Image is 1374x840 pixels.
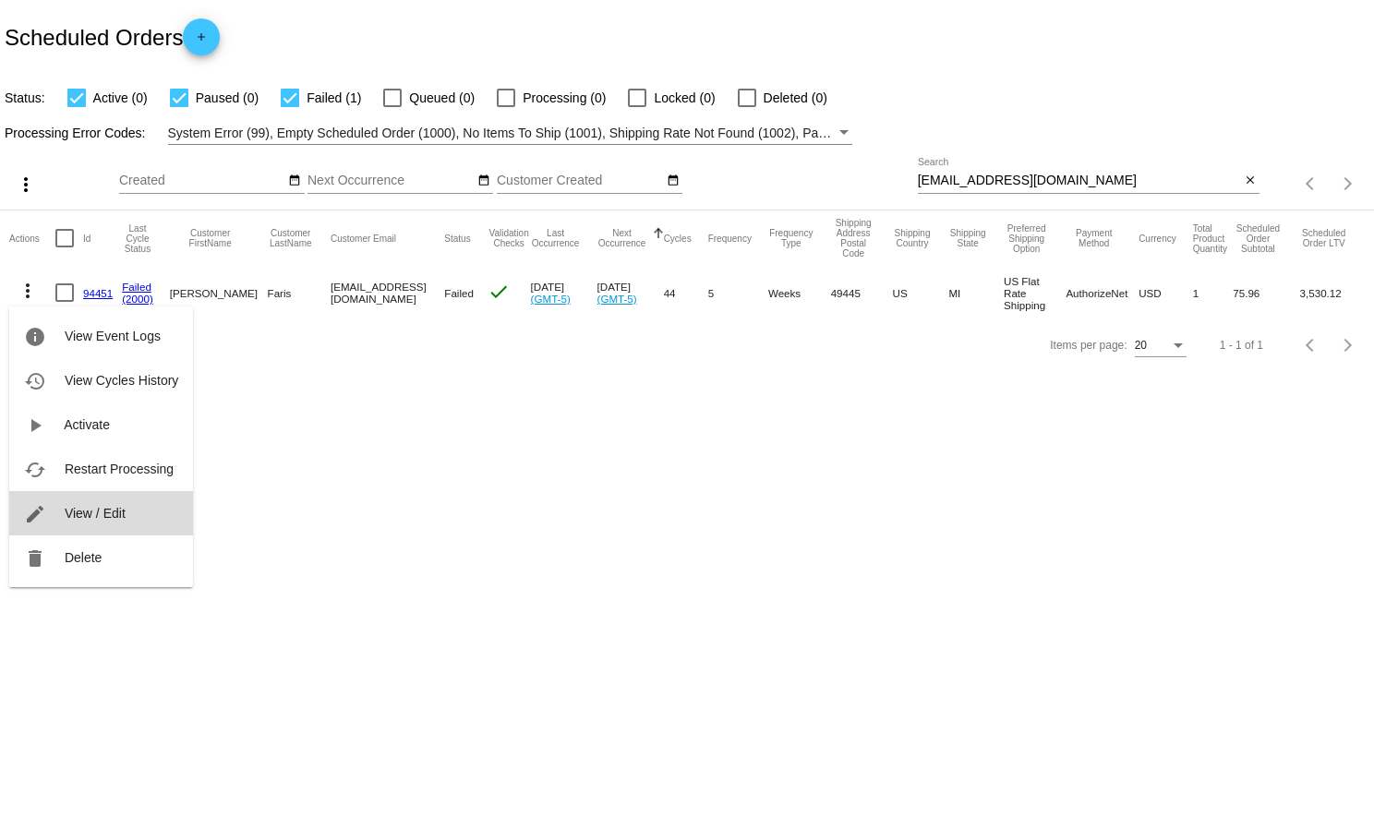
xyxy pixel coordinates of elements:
span: View Event Logs [65,329,161,343]
mat-icon: delete [24,547,46,570]
mat-icon: info [24,326,46,348]
span: View / Edit [65,506,126,521]
mat-icon: edit [24,503,46,525]
mat-icon: history [24,370,46,392]
span: Restart Processing [65,462,174,476]
span: View Cycles History [65,373,178,388]
mat-icon: play_arrow [24,414,46,437]
span: Activate [64,417,110,432]
span: Delete [65,550,102,565]
mat-icon: cached [24,459,46,481]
